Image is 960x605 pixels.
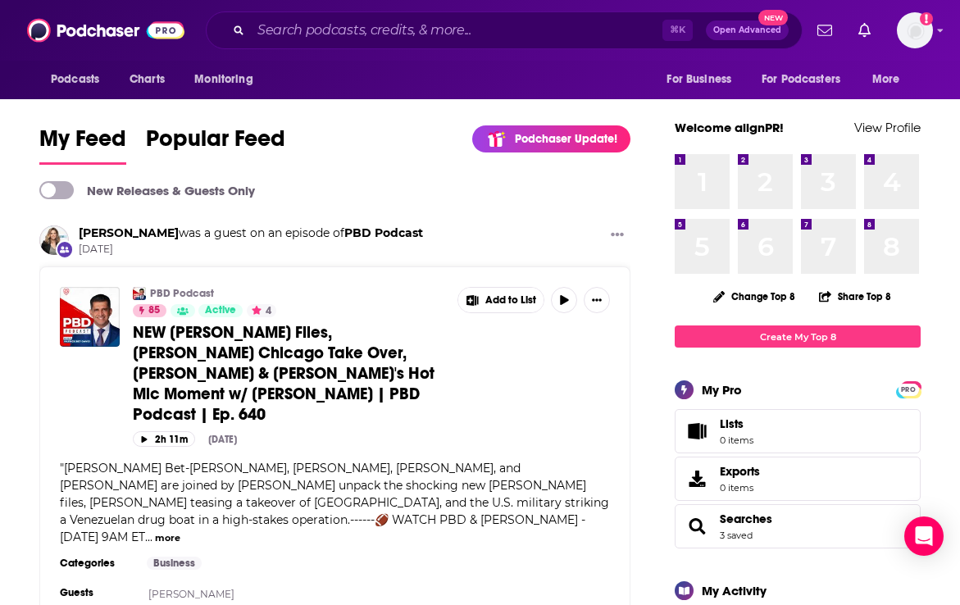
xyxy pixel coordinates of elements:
[872,68,900,91] span: More
[39,125,126,162] span: My Feed
[706,20,789,40] button: Open AdvancedNew
[205,302,236,319] span: Active
[897,12,933,48] img: User Profile
[818,280,892,312] button: Share Top 8
[155,531,180,545] button: more
[119,64,175,95] a: Charts
[703,286,805,307] button: Change Top 8
[702,583,767,598] div: My Activity
[145,530,152,544] span: ...
[680,467,713,490] span: Exports
[713,26,781,34] span: Open Advanced
[133,304,166,317] a: 85
[662,20,693,41] span: ⌘ K
[147,557,202,570] a: Business
[146,125,285,165] a: Popular Feed
[702,382,742,398] div: My Pro
[720,416,753,431] span: Lists
[60,461,609,544] span: [PERSON_NAME] Bet-[PERSON_NAME], [PERSON_NAME], [PERSON_NAME], and [PERSON_NAME] are joined by [P...
[344,225,423,240] a: PBD Podcast
[60,557,134,570] h3: Categories
[133,322,435,425] span: NEW [PERSON_NAME] Files, [PERSON_NAME] Chicago Take Over, [PERSON_NAME] & [PERSON_NAME]'s Hot Mic...
[27,15,184,46] img: Podchaser - Follow, Share and Rate Podcasts
[720,464,760,479] span: Exports
[60,586,134,599] h3: Guests
[56,240,74,258] div: New Appearance
[584,287,610,313] button: Show More Button
[39,181,255,199] a: New Releases & Guests Only
[655,64,752,95] button: open menu
[208,434,237,445] div: [DATE]
[130,68,165,91] span: Charts
[861,64,921,95] button: open menu
[150,287,214,300] a: PBD Podcast
[251,17,662,43] input: Search podcasts, credits, & more...
[675,325,921,348] a: Create My Top 8
[854,120,921,135] a: View Profile
[515,132,617,146] p: Podchaser Update!
[247,304,276,317] button: 4
[79,225,179,240] a: Jillian Michaels
[39,125,126,165] a: My Feed
[897,12,933,48] span: Logged in as alignPR
[758,10,788,25] span: New
[146,125,285,162] span: Popular Feed
[148,588,234,600] a: [PERSON_NAME]
[720,416,744,431] span: Lists
[194,68,253,91] span: Monitoring
[675,120,784,135] a: Welcome alignPR!
[675,409,921,453] a: Lists
[133,322,446,425] a: NEW [PERSON_NAME] Files, [PERSON_NAME] Chicago Take Over, [PERSON_NAME] & [PERSON_NAME]'s Hot Mic...
[675,457,921,501] a: Exports
[604,225,630,246] button: Show More Button
[79,225,423,241] h3: was a guest on an episode of
[762,68,840,91] span: For Podcasters
[680,515,713,538] a: Searches
[60,287,120,347] img: NEW Epstein Files, Trump's Chicago Take Over, Putin & Xi's Hot Mic Moment w/ Jillian Michaels | P...
[458,288,544,312] button: Show More Button
[675,504,921,548] span: Searches
[79,243,423,257] span: [DATE]
[904,516,944,556] div: Open Intercom Messenger
[811,16,839,44] a: Show notifications dropdown
[148,302,160,319] span: 85
[680,420,713,443] span: Lists
[39,225,69,255] img: Jillian Michaels
[183,64,274,95] button: open menu
[852,16,877,44] a: Show notifications dropdown
[133,287,146,300] img: PBD Podcast
[899,384,918,396] span: PRO
[720,530,753,541] a: 3 saved
[206,11,803,49] div: Search podcasts, credits, & more...
[720,512,772,526] a: Searches
[920,12,933,25] svg: Add a profile image
[51,68,99,91] span: Podcasts
[897,12,933,48] button: Show profile menu
[133,431,195,447] button: 2h 11m
[751,64,864,95] button: open menu
[720,434,753,446] span: 0 items
[39,64,121,95] button: open menu
[60,461,609,544] span: "
[667,68,731,91] span: For Business
[198,304,243,317] a: Active
[485,294,536,307] span: Add to List
[899,383,918,395] a: PRO
[720,482,760,494] span: 0 items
